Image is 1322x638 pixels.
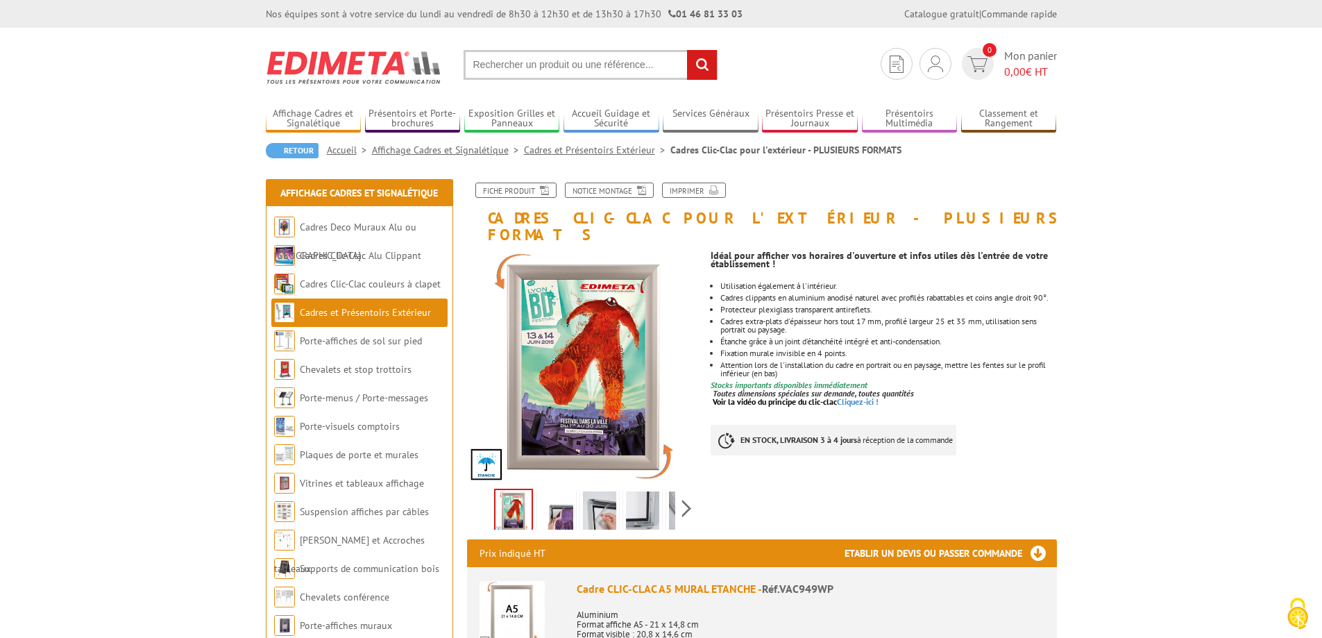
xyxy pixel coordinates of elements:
a: Affichage Cadres et Signalétique [266,108,362,131]
a: [PERSON_NAME] et Accroches tableaux [274,534,425,575]
input: Rechercher un produit ou une référence... [464,50,718,80]
a: Affichage Cadres et Signalétique [372,144,524,156]
a: Plaques de porte et murales [300,448,418,461]
img: Cadres Deco Muraux Alu ou Bois [274,217,295,237]
a: Commande rapide [981,8,1057,20]
img: Porte-visuels comptoirs [274,416,295,437]
a: Cadres et Présentoirs Extérieur [524,144,670,156]
img: devis rapide [890,56,904,73]
a: Catalogue gratuit [904,8,979,20]
a: Cadres Clic-Clac Alu Clippant [300,249,421,262]
li: Utilisation également à l'intérieur. [720,282,1056,290]
img: Chevalets et stop trottoirs [274,359,295,380]
p: à réception de la commande [711,425,956,455]
font: Stocks importants disponibles immédiatement [711,380,867,390]
a: Retour [266,143,319,158]
li: Cadres clippants en aluminium anodisé naturel avec profilés rabattables et coins angle droit 90°. [720,294,1056,302]
h1: Cadres Clic-Clac pour l'extérieur - PLUSIEURS FORMATS [457,183,1067,243]
a: Vitrines et tableaux affichage [300,477,424,489]
a: Supports de communication bois [300,562,439,575]
img: Cadres Clic-Clac couleurs à clapet [274,274,295,294]
img: Porte-menus / Porte-messages [274,387,295,408]
li: Fixation murale invisible en 4 points. [720,349,1056,358]
span: Mon panier [1004,48,1057,80]
img: Cimaises et Accroches tableaux [274,530,295,551]
a: Cadres et Présentoirs Extérieur [300,306,431,319]
a: Présentoirs Multimédia [862,108,958,131]
a: Affichage Cadres et Signalétique [280,187,438,199]
a: Exposition Grilles et Panneaux [464,108,560,131]
a: Classement et Rangement [961,108,1057,131]
a: Chevalets et stop trottoirs [300,363,412,376]
img: Suspension affiches par câbles [274,501,295,522]
span: 0 [983,43,997,57]
li: Cadres extra-plats d'épaisseur hors tout 17 mm, profilé largeur 25 et 35 mm, utilisation sens por... [720,317,1056,334]
a: Porte-affiches muraux [300,619,392,632]
a: Suspension affiches par câbles [300,505,429,518]
a: Fiche produit [475,183,557,198]
img: Cadres et Présentoirs Extérieur [274,302,295,323]
img: cadres_aluminium_clic_clac_vac949wp_02_bis.jpg [583,492,616,535]
em: Toutes dimensions spéciales sur demande, toutes quantités [713,388,914,398]
input: rechercher [687,50,717,80]
div: | [904,7,1057,21]
span: 0,00 [1004,65,1026,78]
button: Cookies (fenêtre modale) [1273,591,1322,638]
img: Chevalets conférence [274,587,295,607]
a: devis rapide 0 Mon panier 0,00€ HT [958,48,1057,80]
img: devis rapide [928,56,943,72]
a: Présentoirs et Porte-brochures [365,108,461,131]
img: cadres_aluminium_clic_clac_vac949wp_03_bis.jpg [669,492,702,535]
a: Imprimer [662,183,726,198]
li: Attention lors de l'installation du cadre en portrait ou en paysage, mettre les fentes sur le pro... [720,361,1056,378]
img: Vitrines et tableaux affichage [274,473,295,494]
img: Porte-affiches muraux [274,615,295,636]
div: Cadre CLIC-CLAC A5 MURAL ETANCHE - [577,581,1044,597]
img: Porte-affiches de sol sur pied [274,330,295,351]
a: Chevalets conférence [300,591,389,603]
li: Protecteur plexiglass transparent antireflets. [720,305,1056,314]
a: Cadres Clic-Clac couleurs à clapet [300,278,441,290]
span: Voir la vidéo du principe du clic-clac [713,396,837,407]
a: Porte-menus / Porte-messages [300,392,428,404]
a: Porte-affiches de sol sur pied [300,335,422,347]
img: cadres_aluminium_clic_clac_vac949wp_04_bis.jpg [626,492,659,535]
a: Accueil Guidage et Sécurité [563,108,659,131]
img: cadres_aluminium_clic_clac_vac949wp.jpg [467,250,701,484]
a: Présentoirs Presse et Journaux [762,108,858,131]
img: Plaques de porte et murales [274,444,295,465]
strong: 01 46 81 33 03 [668,8,743,20]
img: devis rapide [967,56,988,72]
p: Idéal pour afficher vos horaires d'ouverture et infos utiles dès l'entrée de votre établissement ! [711,251,1056,268]
h3: Etablir un devis ou passer commande [845,539,1057,567]
img: cadre_clic_clac_mural_etanche_a5_a4_a3_a2_a1_a0_b1_vac949wp_950wp_951wp_952wp_953wp_954wp_955wp_9... [540,492,573,535]
div: Nos équipes sont à votre service du lundi au vendredi de 8h30 à 12h30 et de 13h30 à 17h30 [266,7,743,21]
a: Porte-visuels comptoirs [300,420,400,433]
span: Réf.VAC949WP [762,582,833,596]
a: Cadres Deco Muraux Alu ou [GEOGRAPHIC_DATA] [274,221,416,262]
span: € HT [1004,64,1057,80]
li: Cadres Clic-Clac pour l'extérieur - PLUSIEURS FORMATS [670,143,901,157]
strong: EN STOCK, LIVRAISON 3 à 4 jours [740,435,857,445]
img: Edimeta [266,42,443,93]
a: Notice Montage [565,183,654,198]
img: cadres_aluminium_clic_clac_vac949wp.jpg [495,490,532,533]
a: Accueil [327,144,372,156]
li: Étanche grâce à un joint d’étanchéité intégré et anti-condensation. [720,337,1056,346]
img: Cookies (fenêtre modale) [1280,596,1315,631]
span: Next [680,497,693,520]
a: Voir la vidéo du principe du clic-clacCliquez-ici ! [713,396,879,407]
p: Prix indiqué HT [480,539,545,567]
a: Services Généraux [663,108,759,131]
